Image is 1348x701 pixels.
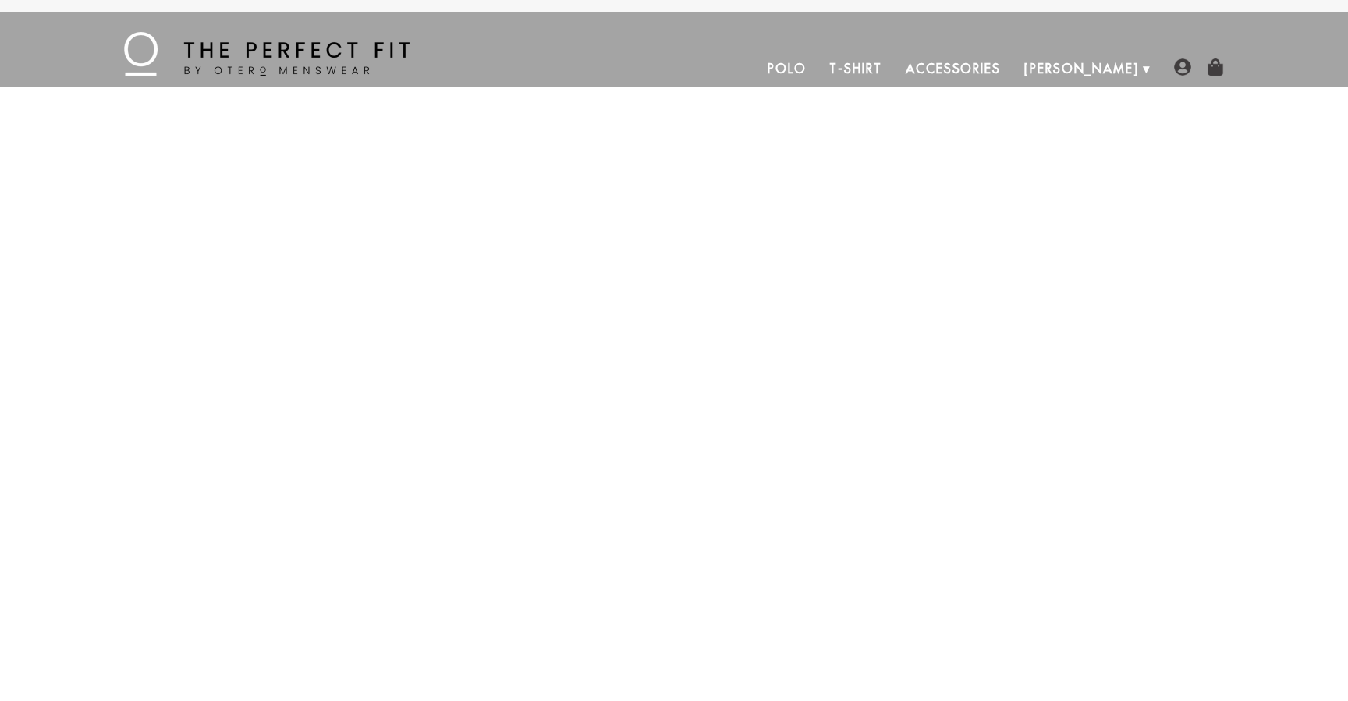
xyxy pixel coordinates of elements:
[1207,58,1224,76] img: shopping-bag-icon.png
[1013,50,1151,87] a: [PERSON_NAME]
[756,50,818,87] a: Polo
[124,32,410,76] img: The Perfect Fit - by Otero Menswear - Logo
[818,50,893,87] a: T-Shirt
[1174,58,1191,76] img: user-account-icon.png
[894,50,1013,87] a: Accessories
